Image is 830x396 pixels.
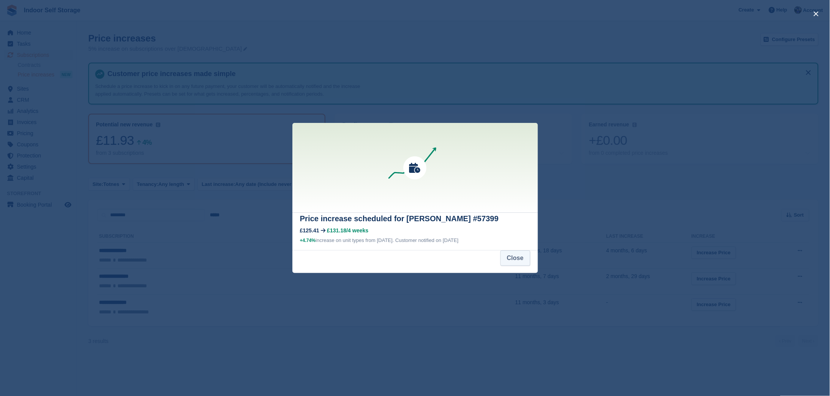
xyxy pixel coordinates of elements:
div: £125.41 [300,227,320,234]
button: close [810,8,822,20]
span: /4 weeks [347,227,369,234]
h2: Price increase scheduled for [PERSON_NAME] #57399 [300,213,530,224]
span: £131.18 [327,227,347,234]
span: increase on unit types from [DATE]. [300,237,394,243]
span: Customer notified on [DATE] [395,237,459,243]
div: +4.74% [300,237,316,244]
button: Close [500,250,530,266]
